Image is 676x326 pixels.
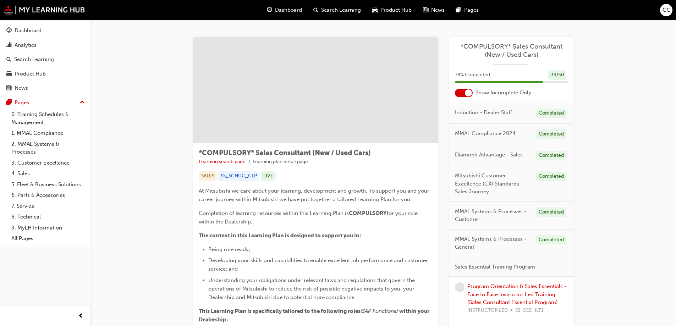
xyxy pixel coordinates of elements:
span: search-icon [313,6,318,15]
div: News [15,84,28,92]
span: for your role within the Dealership. [199,210,419,225]
span: Dashboard [275,6,302,14]
a: 6. Parts & Accessories [9,190,88,201]
a: *COMPULSORY* Sales Consultant (New / Used Cars) [455,43,568,59]
div: Dashboard [15,27,42,35]
a: car-iconProduct Hub [367,3,417,17]
span: Search Learning [321,6,361,14]
span: (SAP Functions) [361,308,398,314]
span: Induction - Dealer Staff [455,109,512,117]
span: prev-icon [78,312,83,321]
a: news-iconNews [417,3,450,17]
a: 4. Sales [9,168,88,179]
span: pages-icon [456,6,461,15]
span: Diamond Advantage - Sales [455,151,523,159]
span: guage-icon [6,28,12,34]
img: mmal [4,5,85,15]
span: MMAL Systems & Processes - General [455,235,531,251]
span: up-icon [80,98,85,107]
div: Completed [536,151,566,160]
a: 0. Training Schedules & Management [9,109,88,128]
span: guage-icon [267,6,272,15]
span: SS_SCE_ILT1 [515,306,544,315]
a: 2. MMAL Systems & Processes [9,139,88,158]
span: Developing your skills and capabilities to enable excellent job performance and customer service;... [208,257,429,272]
span: INSTRUCTOR LED [467,306,508,315]
span: Product Hub [380,6,412,14]
span: MMAL Systems & Processes - Customer [455,208,531,223]
span: car-icon [6,71,12,77]
span: Sales Essential Training Program [455,263,535,271]
div: Completed [536,109,566,118]
a: Product Hub [3,67,88,81]
a: 3. Customer Excellence [9,158,88,168]
div: Product Hub [15,70,46,78]
div: Completed [536,129,566,139]
span: chart-icon [6,42,12,49]
a: News [3,82,88,95]
div: Completed [536,208,566,217]
span: News [431,6,445,14]
a: Program Orientation & Sales Essentials - Face to Face Instructor Led Training (Sales Consultant E... [467,283,567,305]
button: Pages [3,96,88,109]
span: At Mitsubishi we care about your learning, development and growth. To support you and your career... [199,188,431,203]
a: 9. MyLH Information [9,222,88,233]
span: Completion of learning resources within this Learning Plan is [199,210,349,216]
span: learningRecordVerb_NONE-icon [455,282,465,292]
span: news-icon [423,6,428,15]
div: SS_SCNUC_CLP [218,171,259,181]
a: pages-iconPages [450,3,484,17]
span: Mitsubishi Customer Excellence (CX) Standards - Sales Journey [455,172,531,196]
a: guage-iconDashboard [261,3,308,17]
span: COMPULSORY [349,210,387,216]
span: Understanding your obligations under relevant laws and regulations that govern the operations of ... [208,277,416,300]
span: The content in this Learning Plan is designed to support you in: [199,232,361,239]
span: This Learning Plan is specifically tailored to the following roles [199,308,361,314]
a: Analytics [3,39,88,52]
span: search-icon [6,56,11,63]
button: DashboardAnalyticsSearch LearningProduct HubNews [3,23,88,96]
span: *COMPULSORY* Sales Consultant (New / Used Cars) [199,149,371,157]
a: 7. Service [9,201,88,212]
button: CC [660,4,672,16]
li: Learning plan detail page [253,158,308,166]
a: All Pages [9,233,88,244]
div: Completed [536,172,566,181]
span: 78 % Completed [455,71,490,79]
a: Learning search page [199,159,246,165]
a: 1. MMAL Compliance [9,128,88,139]
span: Being role ready; [208,246,250,253]
span: Show Incomplete Only [476,89,531,97]
div: SALES [199,171,217,181]
div: Analytics [15,41,37,49]
span: news-icon [6,85,12,92]
span: within your Dealership: [199,308,430,323]
span: MMAL Compliance 2024 [455,129,516,138]
div: Pages [15,99,29,107]
a: 8. Technical [9,211,88,222]
div: Search Learning [14,55,54,63]
div: Completed [536,235,566,245]
span: car-icon [372,6,378,15]
a: 5. Fleet & Business Solutions [9,179,88,190]
div: LIVE [261,171,276,181]
span: Pages [464,6,479,14]
span: CC [663,6,670,14]
span: pages-icon [6,100,12,106]
a: search-iconSearch Learning [308,3,367,17]
a: Dashboard [3,24,88,37]
a: Search Learning [3,53,88,66]
div: 39 / 50 [548,70,566,80]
